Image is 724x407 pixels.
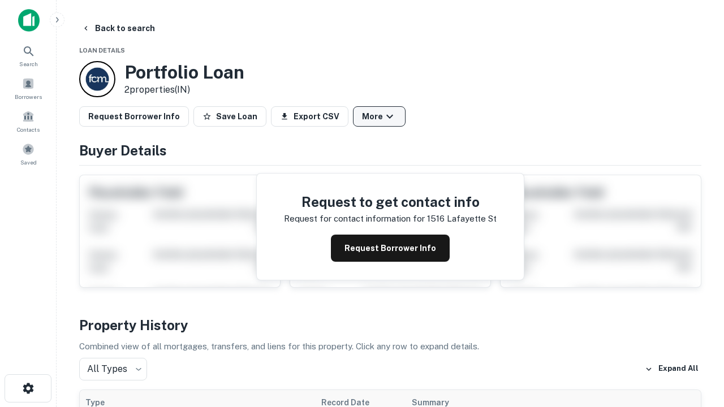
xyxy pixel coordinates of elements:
button: Request Borrower Info [331,235,450,262]
span: Contacts [17,125,40,134]
span: Search [19,59,38,68]
a: Borrowers [3,73,53,103]
button: Request Borrower Info [79,106,189,127]
iframe: Chat Widget [667,317,724,371]
a: Contacts [3,106,53,136]
h4: Property History [79,315,701,335]
img: capitalize-icon.png [18,9,40,32]
span: Borrowers [15,92,42,101]
div: All Types [79,358,147,380]
span: Loan Details [79,47,125,54]
h4: Request to get contact info [284,192,497,212]
h4: Buyer Details [79,140,701,161]
button: Save Loan [193,106,266,127]
span: Saved [20,158,37,167]
p: 2 properties (IN) [124,83,244,97]
a: Saved [3,138,53,169]
button: Back to search [77,18,160,38]
p: Combined view of all mortgages, transfers, and liens for this property. Click any row to expand d... [79,340,701,353]
h3: Portfolio Loan [124,62,244,83]
button: More [353,106,406,127]
a: Search [3,40,53,71]
p: Request for contact information for [284,212,425,226]
button: Expand All [642,361,701,378]
button: Export CSV [271,106,348,127]
p: 1516 lafayette st [427,212,497,226]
